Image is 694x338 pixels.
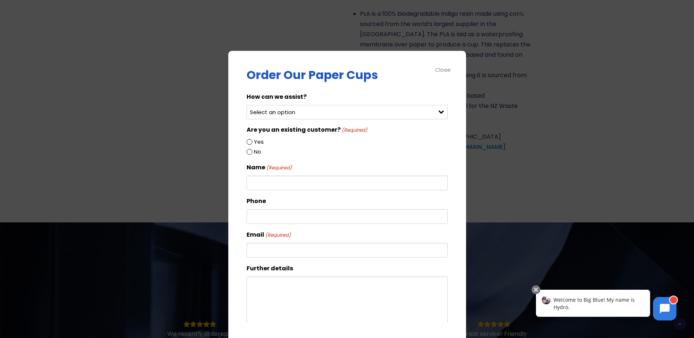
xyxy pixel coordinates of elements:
[247,263,293,274] label: Further details
[266,164,292,172] span: (Required)
[247,69,448,81] p: Order Our Paper Cups
[254,137,264,147] label: Yes
[247,162,292,173] label: Name
[247,92,307,102] label: How can we assist?
[435,65,451,74] div: Close
[247,196,266,206] label: Phone
[247,125,367,134] legend: Are you an existing customer?
[265,231,291,240] span: (Required)
[247,230,291,240] label: Email
[341,127,367,134] span: (Required)
[528,284,684,328] iframe: Chatbot
[254,147,261,157] label: No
